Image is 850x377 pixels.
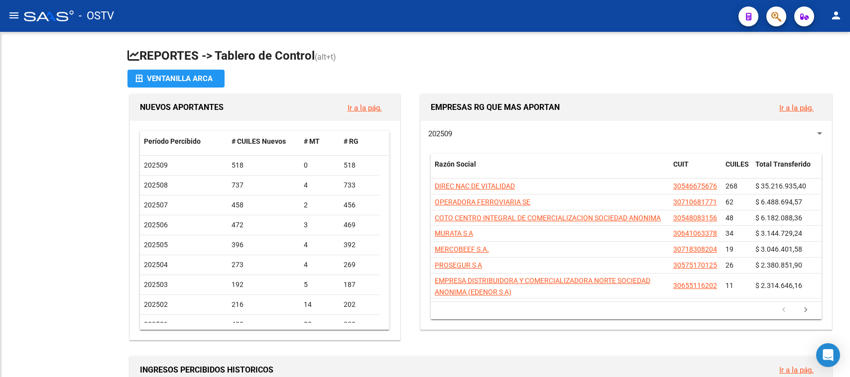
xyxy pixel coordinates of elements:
[344,259,375,271] div: 269
[755,229,802,237] span: $ 3.144.729,24
[232,279,296,290] div: 192
[726,198,733,206] span: 62
[232,319,296,330] div: 402
[228,131,300,152] datatable-header-cell: # CUILES Nuevos
[726,160,749,168] span: CUILES
[140,131,228,152] datatable-header-cell: Período Percibido
[144,241,168,249] span: 202505
[304,219,336,231] div: 3
[673,160,689,168] span: CUIT
[673,282,717,289] span: 30655116202
[144,181,168,189] span: 202508
[127,48,834,65] h1: REPORTES -> Tablero de Control
[127,70,225,88] button: Ventanilla ARCA
[816,343,840,367] div: Open Intercom Messenger
[344,199,375,211] div: 456
[344,219,375,231] div: 469
[344,279,375,290] div: 187
[135,70,217,88] div: Ventanilla ARCA
[232,219,296,231] div: 472
[232,299,296,310] div: 216
[140,102,224,112] span: NUEVOS APORTANTES
[673,182,717,190] span: 30546675676
[144,201,168,209] span: 202507
[232,199,296,211] div: 458
[304,239,336,251] div: 4
[344,160,375,171] div: 518
[751,154,821,187] datatable-header-cell: Total Transferido
[232,137,286,145] span: # CUILES Nuevos
[344,319,375,330] div: 320
[304,259,336,271] div: 4
[755,160,811,168] span: Total Transferido
[340,98,390,117] button: Ir a la pág.
[344,137,359,145] span: # RG
[755,182,806,190] span: $ 35.216.935,40
[431,154,669,187] datatable-header-cell: Razón Social
[796,305,815,316] a: go to next page
[144,161,168,169] span: 202509
[144,320,168,328] span: 202501
[315,52,336,62] span: (alt+t)
[144,300,168,308] span: 202502
[726,245,733,253] span: 19
[435,214,661,222] span: COTO CENTRO INTEGRAL DE COMERCIALIZACION SOCIEDAD ANONIMA
[673,229,717,237] span: 30641063378
[779,366,814,375] a: Ir a la pág.
[435,277,650,296] span: EMPRESA DISTRIBUIDORA Y COMERCIALIZADORA NORTE SOCIEDAD ANONIMA (EDENOR S A)
[435,160,476,168] span: Razón Social
[79,5,114,27] span: - OSTV
[755,261,802,269] span: $ 2.380.851,90
[726,261,733,269] span: 26
[774,305,793,316] a: go to previous page
[232,180,296,191] div: 737
[673,245,717,253] span: 30718308204
[300,131,340,152] datatable-header-cell: # MT
[304,199,336,211] div: 2
[755,282,802,289] span: $ 2.314.646,16
[144,221,168,229] span: 202506
[726,229,733,237] span: 34
[726,182,737,190] span: 268
[755,198,802,206] span: $ 6.488.694,57
[435,261,482,269] span: PROSEGUR S A
[673,214,717,222] span: 30548083156
[428,129,452,138] span: 202509
[830,9,842,21] mat-icon: person
[726,214,733,222] span: 48
[140,365,273,375] span: INGRESOS PERCIBIDOS HISTORICOS
[771,98,822,117] button: Ir a la pág.
[669,154,722,187] datatable-header-cell: CUIT
[673,198,717,206] span: 30710681771
[304,137,320,145] span: # MT
[232,160,296,171] div: 518
[435,229,473,237] span: MURATA S A
[435,182,515,190] span: DIREC NAC DE VITALIDAD
[344,239,375,251] div: 392
[144,281,168,288] span: 202503
[435,245,489,253] span: MERCOBEEF S.A.
[144,261,168,269] span: 202504
[673,261,717,269] span: 30575170125
[304,319,336,330] div: 82
[435,198,530,206] span: OPERADORA FERROVIARIA SE
[232,259,296,271] div: 273
[304,299,336,310] div: 14
[348,103,382,112] a: Ir a la pág.
[340,131,379,152] datatable-header-cell: # RG
[304,180,336,191] div: 4
[232,239,296,251] div: 396
[144,137,201,145] span: Período Percibido
[779,103,814,112] a: Ir a la pág.
[304,160,336,171] div: 0
[726,282,733,289] span: 11
[8,9,20,21] mat-icon: menu
[344,299,375,310] div: 202
[755,214,802,222] span: $ 6.182.088,36
[755,245,802,253] span: $ 3.046.401,58
[304,279,336,290] div: 5
[722,154,751,187] datatable-header-cell: CUILES
[344,180,375,191] div: 733
[431,102,560,112] span: EMPRESAS RG QUE MAS APORTAN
